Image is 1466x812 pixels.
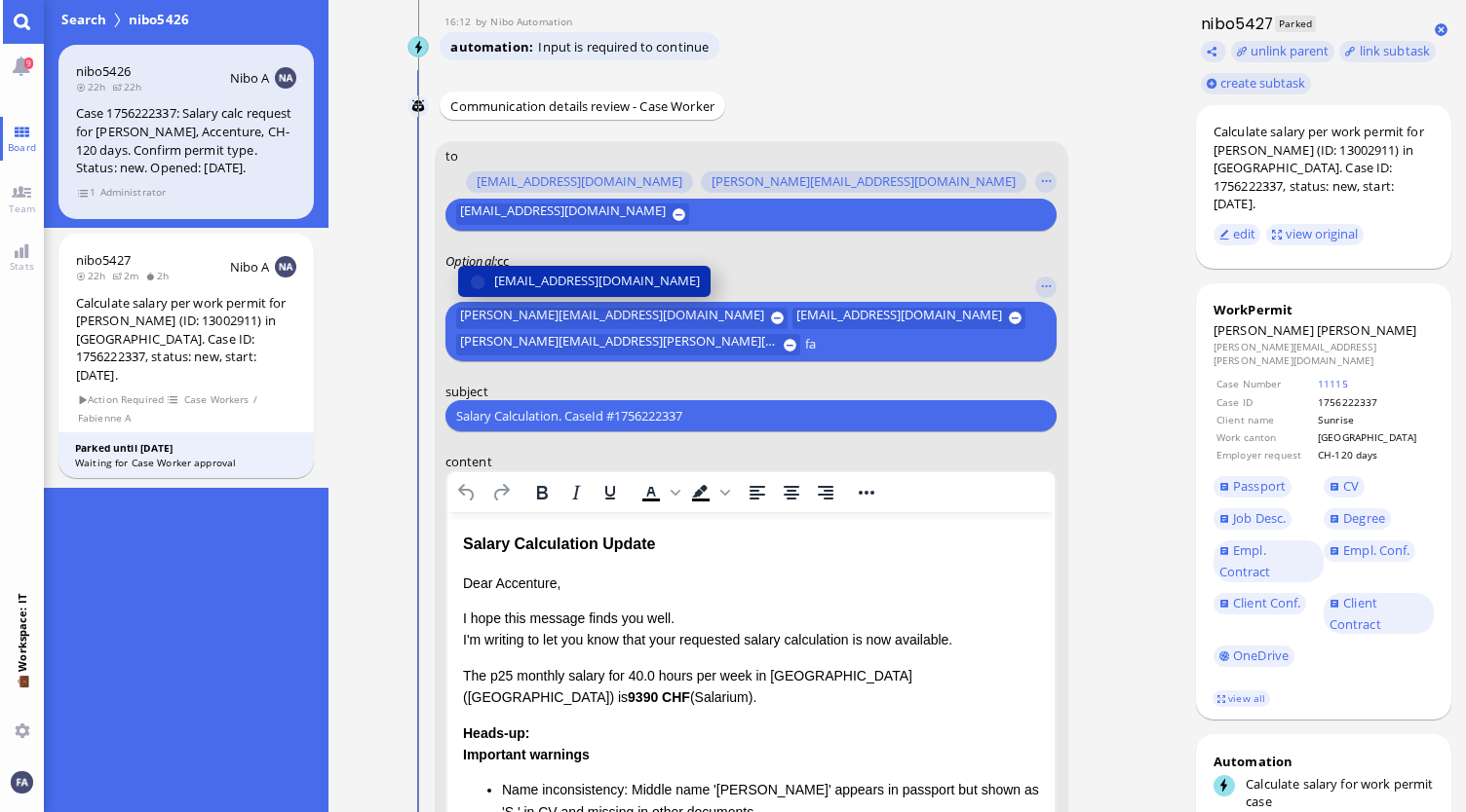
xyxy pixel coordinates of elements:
span: Action Required [77,391,165,408]
button: Undo [450,479,483,506]
a: Client Contract [1324,593,1434,635]
a: Degree [1324,508,1390,530]
span: Empl. Contract [1219,541,1271,580]
a: OneDrive [1214,646,1294,667]
p: I hope this message finds you well. I'm writing to let you know that your requested salary calcul... [16,95,593,139]
a: Empl. Conf. [1324,540,1415,562]
span: Parked [1275,16,1317,32]
span: Board [3,140,41,154]
span: Passport [1233,477,1286,495]
button: [PERSON_NAME][EMAIL_ADDRESS][DOMAIN_NAME] [456,308,788,329]
span: / [252,391,258,408]
button: Bold [525,479,559,506]
span: view 1 items [77,184,96,201]
a: view all [1213,690,1269,707]
a: 11115 [1318,377,1348,390]
span: to [445,147,458,165]
span: link subtask [1360,42,1431,59]
button: [EMAIL_ADDRESS][DOMAIN_NAME] [466,171,693,193]
span: automation [450,38,538,55]
td: 1756222337 [1317,394,1432,410]
span: 22h [76,80,112,93]
button: [EMAIL_ADDRESS][DOMAIN_NAME] [456,203,689,225]
span: Empl. Conf. [1343,541,1409,559]
td: Sunrise [1317,412,1432,427]
button: [PERSON_NAME][EMAIL_ADDRESS][PERSON_NAME][DOMAIN_NAME] [456,335,800,356]
span: Nibo A [230,69,270,87]
td: Client name [1215,412,1315,427]
button: [PERSON_NAME][EMAIL_ADDRESS][DOMAIN_NAME] [701,171,1026,193]
button: Italic [559,479,593,506]
a: nibo5427 [76,251,131,269]
li: Name inconsistency: Middle name '[PERSON_NAME]' appears in passport but shown as 'S.' in CV and m... [55,267,593,311]
span: Input is required to continue [538,38,709,55]
strong: Important warnings [16,235,142,250]
span: content [445,453,492,470]
button: Align left [741,479,774,506]
strong: 9390 CHF [180,177,243,193]
a: Passport [1214,476,1292,498]
button: edit [1214,224,1261,245]
span: Client Contract [1330,594,1381,633]
body: Rich Text Area. Press ALT-0 for help. [16,19,593,640]
span: [PERSON_NAME][EMAIL_ADDRESS][DOMAIN_NAME] [460,308,764,329]
span: Stats [5,259,39,273]
span: [PERSON_NAME] [1317,321,1417,339]
span: Administrator [99,184,167,201]
button: unlink parent [1231,41,1334,62]
span: nibo5426 [76,62,131,80]
span: [PERSON_NAME][EMAIL_ADDRESS][PERSON_NAME][DOMAIN_NAME] [460,335,777,356]
span: 9 [24,57,33,69]
td: Case ID [1215,394,1315,410]
img: NA [275,256,296,277]
div: Automation [1214,753,1434,770]
button: [EMAIL_ADDRESS][DOMAIN_NAME] [458,266,711,297]
span: [EMAIL_ADDRESS][DOMAIN_NAME] [796,308,1002,329]
span: Optional [445,252,494,270]
button: create subtask [1201,73,1311,94]
button: Align center [775,479,808,506]
task-group-action-menu: link subtask [1339,41,1435,62]
div: Calculate salary per work permit for [PERSON_NAME] (ID: 13002911) in [GEOGRAPHIC_DATA]. Case ID: ... [1214,123,1434,213]
td: Work canton [1215,429,1315,445]
span: nibo5426 [125,10,193,29]
span: Fabienne A [77,410,132,426]
img: Nibo Automation [408,37,430,58]
li: Address format: PLZ (8152) incorrectly placed at end of address; missing in job description [55,333,593,377]
span: cc [497,252,509,270]
a: Client Conf. [1214,593,1306,614]
h1: nibo5427 [1196,13,1274,35]
div: Calculate salary for work permit case [1246,775,1434,810]
span: Team [4,202,41,215]
span: [EMAIL_ADDRESS][DOMAIN_NAME] [460,203,666,225]
span: CV [1343,477,1359,495]
span: by [476,15,491,28]
span: [PERSON_NAME][EMAIL_ADDRESS][DOMAIN_NAME] [712,175,1016,191]
button: Underline [594,479,627,506]
span: Client Conf. [1233,594,1301,611]
div: Background color Black [684,479,733,506]
a: Empl. Contract [1214,540,1324,582]
p: The p25 monthly salary for 40.0 hours per week in [GEOGRAPHIC_DATA] ([GEOGRAPHIC_DATA]) is (Salar... [16,153,593,197]
span: 22h [76,269,112,282]
em: : [445,252,497,270]
span: Nibo A [230,258,270,276]
button: Align right [809,479,842,506]
div: Case 1756222337: Salary calc request for [PERSON_NAME], Accenture, CH-120 days. Confirm permit ty... [76,104,296,176]
a: CV [1324,476,1365,498]
button: Redo [484,479,518,506]
div: Communication details review - Case Worker [440,92,725,120]
span: 💼 Workspace: IT [15,672,29,716]
span: 16:12 [444,15,476,28]
strong: Heads-up: [16,213,82,229]
div: Salary Calculation Update [16,19,593,45]
a: Job Desc. [1214,508,1292,530]
span: Search [58,10,110,29]
div: WorkPermit [1214,301,1434,318]
button: view original [1266,224,1364,245]
div: Calculate salary per work permit for [PERSON_NAME] (ID: 13002911) in [GEOGRAPHIC_DATA]. Case ID: ... [76,294,296,385]
span: subject [445,383,488,400]
img: NA [275,67,296,89]
div: Text color Black [635,479,683,506]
